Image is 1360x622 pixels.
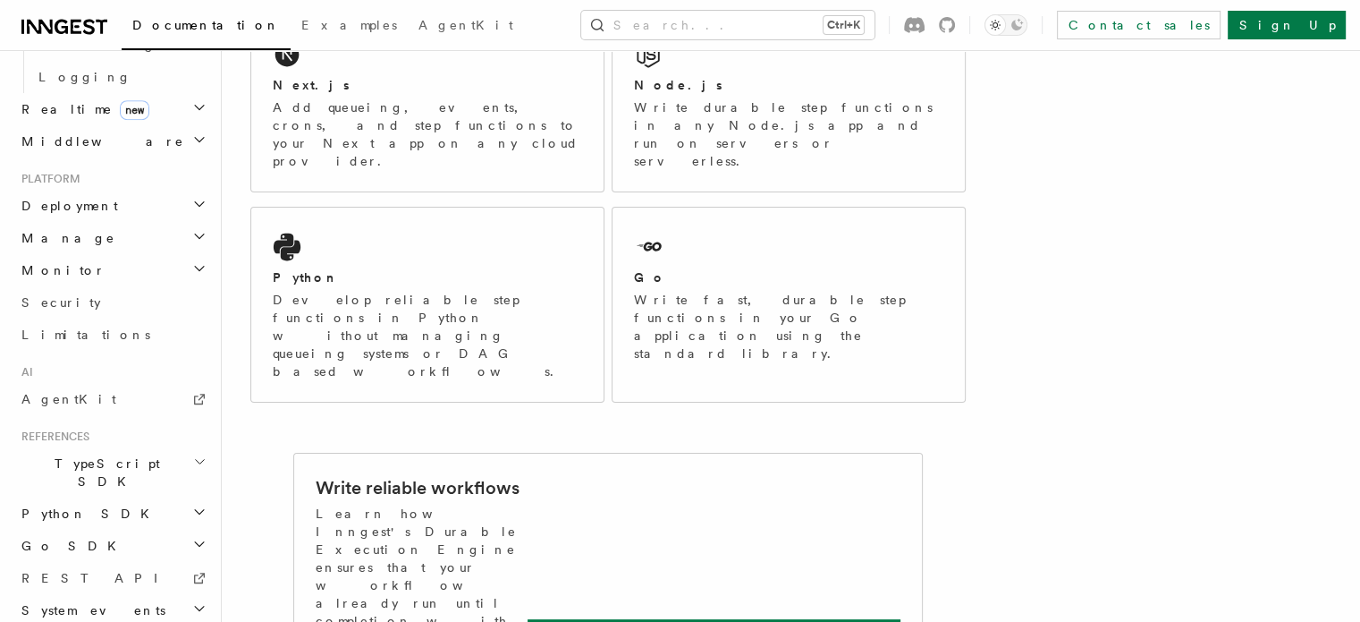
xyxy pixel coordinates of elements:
[14,229,115,247] span: Manage
[14,455,193,490] span: TypeScript SDK
[634,98,943,170] p: Write durable step functions in any Node.js app and run on servers or serverless.
[14,505,160,523] span: Python SDK
[273,291,582,380] p: Develop reliable step functions in Python without managing queueing systems or DAG based workflows.
[291,5,408,48] a: Examples
[14,261,106,279] span: Monitor
[1228,11,1346,39] a: Sign Up
[14,197,118,215] span: Deployment
[984,14,1027,36] button: Toggle dark mode
[14,254,210,286] button: Monitor
[14,562,210,594] a: REST API
[14,172,80,186] span: Platform
[14,125,210,158] button: Middleware
[250,207,604,403] a: PythonDevelop reliable step functions in Python without managing queueing systems or DAG based wo...
[14,319,210,351] a: Limitations
[301,18,397,32] span: Examples
[273,76,350,94] h2: Next.js
[250,14,604,192] a: Next.jsAdd queueing, events, crons, and step functions to your Next app on any cloud provider.
[31,61,210,93] a: Logging
[14,383,210,415] a: AgentKit
[14,601,165,619] span: System events
[14,365,33,379] span: AI
[14,132,184,150] span: Middleware
[634,291,943,362] p: Write fast, durable step functions in your Go application using the standard library.
[273,268,339,286] h2: Python
[634,268,666,286] h2: Go
[14,93,210,125] button: Realtimenew
[14,447,210,498] button: TypeScript SDK
[14,222,210,254] button: Manage
[21,328,150,342] span: Limitations
[612,14,966,192] a: Node.jsWrite durable step functions in any Node.js app and run on servers or serverless.
[408,5,524,48] a: AgentKit
[273,98,582,170] p: Add queueing, events, crons, and step functions to your Next app on any cloud provider.
[14,530,210,562] button: Go SDK
[14,286,210,319] a: Security
[1057,11,1221,39] a: Contact sales
[14,430,89,444] span: References
[14,537,127,555] span: Go SDK
[634,76,722,94] h2: Node.js
[21,392,116,406] span: AgentKit
[418,18,513,32] span: AgentKit
[14,190,210,222] button: Deployment
[132,18,280,32] span: Documentation
[38,70,131,84] span: Logging
[612,207,966,403] a: GoWrite fast, durable step functions in your Go application using the standard library.
[316,475,520,500] h2: Write reliable workflows
[581,11,874,39] button: Search...Ctrl+K
[120,100,149,120] span: new
[21,571,173,585] span: REST API
[14,498,210,530] button: Python SDK
[824,16,864,34] kbd: Ctrl+K
[122,5,291,50] a: Documentation
[21,295,101,310] span: Security
[14,100,149,118] span: Realtime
